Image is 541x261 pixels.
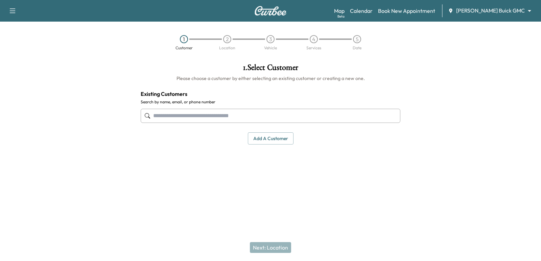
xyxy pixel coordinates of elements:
div: Customer [175,46,193,50]
h6: Please choose a customer by either selecting an existing customer or creating a new one. [141,75,400,82]
div: Services [306,46,321,50]
div: Vehicle [264,46,277,50]
div: 3 [266,35,275,43]
div: Beta [337,14,345,19]
div: 4 [310,35,318,43]
div: 1 [180,35,188,43]
a: MapBeta [334,7,345,15]
a: Book New Appointment [378,7,435,15]
div: 5 [353,35,361,43]
div: Date [353,46,361,50]
label: Search by name, email, or phone number [141,99,400,105]
h1: 1 . Select Customer [141,63,400,75]
div: Location [219,46,235,50]
div: 2 [223,35,231,43]
a: Calendar [350,7,373,15]
img: Curbee Logo [254,6,287,16]
button: Add a customer [248,132,293,145]
h4: Existing Customers [141,90,400,98]
span: [PERSON_NAME] Buick GMC [456,7,525,15]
